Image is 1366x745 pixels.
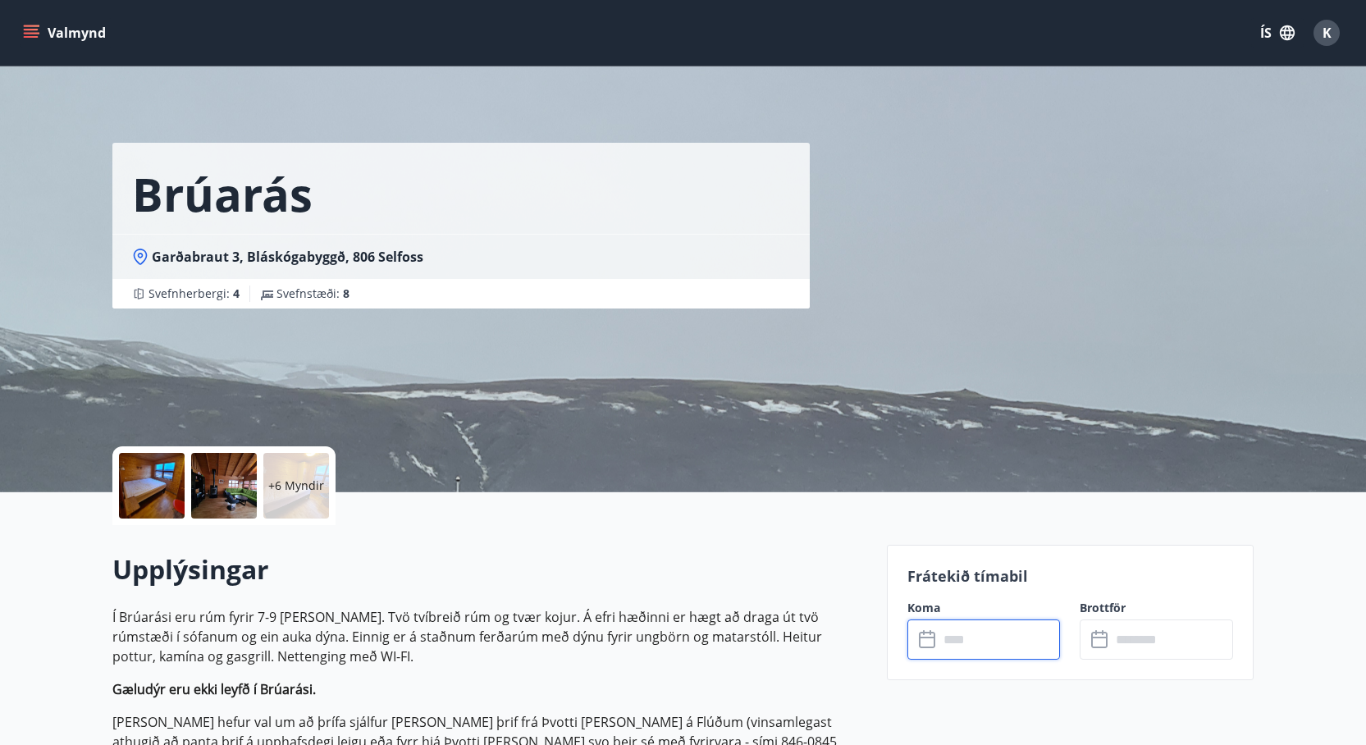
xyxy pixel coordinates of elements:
h2: Upplýsingar [112,551,867,587]
label: Brottför [1080,600,1233,616]
label: Koma [907,600,1061,616]
button: ÍS [1251,18,1304,48]
p: Frátekið tímabil [907,565,1234,587]
span: 8 [343,286,349,301]
span: 4 [233,286,240,301]
span: Svefnstæði : [276,286,349,302]
span: Garðabraut 3, Bláskógabyggð, 806 Selfoss [152,248,423,266]
button: menu [20,18,112,48]
span: Svefnherbergi : [148,286,240,302]
h1: Brúarás [132,162,313,225]
strong: Gæludýr eru ekki leyfð í Brúarási. [112,680,316,698]
span: K [1323,24,1332,42]
p: +6 Myndir [268,478,324,494]
p: Í Brúarási eru rúm fyrir 7-9 [PERSON_NAME]. Tvö tvíbreið rúm og tvær kojur. Á efri hæðinni er hæg... [112,607,867,666]
button: K [1307,13,1346,53]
